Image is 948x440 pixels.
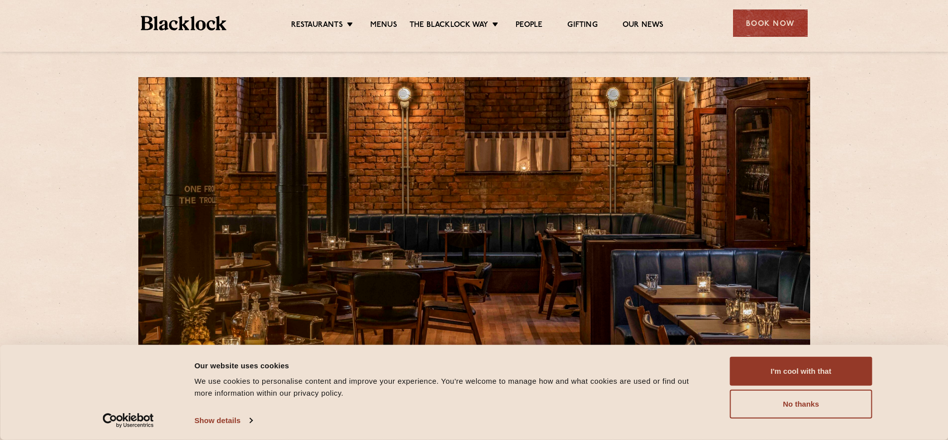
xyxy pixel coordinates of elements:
[195,359,708,371] div: Our website uses cookies
[370,20,397,31] a: Menus
[623,20,664,31] a: Our News
[516,20,542,31] a: People
[410,20,488,31] a: The Blacklock Way
[730,390,872,419] button: No thanks
[141,16,227,30] img: BL_Textured_Logo-footer-cropped.svg
[730,357,872,386] button: I'm cool with that
[85,413,172,428] a: Usercentrics Cookiebot - opens in a new window
[567,20,597,31] a: Gifting
[195,375,708,399] div: We use cookies to personalise content and improve your experience. You're welcome to manage how a...
[733,9,808,37] div: Book Now
[291,20,343,31] a: Restaurants
[195,413,252,428] a: Show details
